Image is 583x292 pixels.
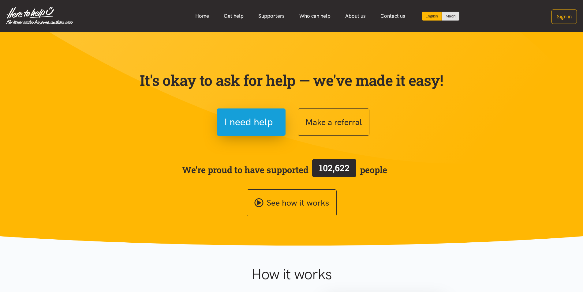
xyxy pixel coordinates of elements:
[216,9,251,23] a: Get help
[442,12,459,21] a: Switch to Te Reo Māori
[308,158,360,182] a: 102,622
[319,162,349,174] span: 102,622
[188,9,216,23] a: Home
[338,9,373,23] a: About us
[192,265,391,283] h1: How it works
[182,158,387,182] span: We’re proud to have supported people
[422,12,460,21] div: Language toggle
[139,71,445,89] p: It's okay to ask for help — we've made it easy!
[217,108,286,136] button: I need help
[298,108,369,136] button: Make a referral
[251,9,292,23] a: Supporters
[247,189,337,217] a: See how it works
[292,9,338,23] a: Who can help
[224,114,273,130] span: I need help
[373,9,413,23] a: Contact us
[6,7,73,25] img: Home
[422,12,442,21] div: Current language
[551,9,577,24] button: Sign in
